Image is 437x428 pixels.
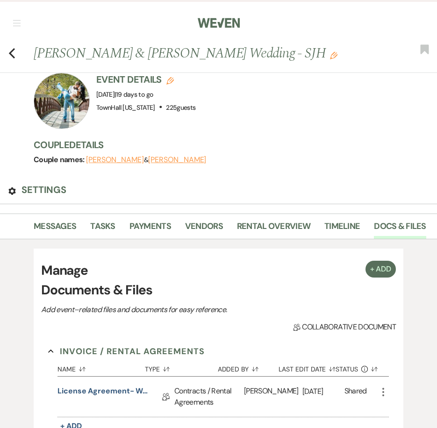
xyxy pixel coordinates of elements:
[41,261,158,300] h3: Manage Documents & Files
[330,50,337,59] button: Edit
[34,220,76,239] a: Messages
[166,103,195,112] span: 225 guests
[90,220,115,239] a: Tasks
[324,220,360,239] a: Timeline
[116,90,153,99] span: 19 days to go
[21,183,66,196] h3: Settings
[344,385,367,408] div: Shared
[115,90,153,99] span: |
[34,43,352,63] h1: [PERSON_NAME] & [PERSON_NAME] Wedding - SJH
[374,220,426,239] a: Docs & Files
[96,90,153,99] span: [DATE]
[237,220,310,239] a: Rental Overview
[293,321,396,333] span: Collaborative document
[336,366,358,372] span: Status
[8,183,66,196] button: Settings
[34,155,86,164] span: Couple names:
[302,385,344,398] p: [DATE]
[34,138,428,151] h3: Couple Details
[198,13,240,33] img: Weven Logo
[57,358,145,376] button: Name
[148,156,206,164] button: [PERSON_NAME]
[96,103,155,112] span: TownHall [US_STATE]
[86,156,206,164] span: &
[41,304,368,316] p: Add event–related files and documents for easy reference.
[129,220,171,239] a: Payments
[279,358,336,376] button: Last Edit Date
[336,358,378,376] button: Status
[48,344,205,358] button: Invoice / Rental Agreements
[365,261,396,278] button: + Add
[86,156,144,164] button: [PERSON_NAME]
[174,377,244,417] div: Contracts / Rental Agreements
[185,220,223,239] a: Vendors
[145,358,218,376] button: Type
[96,73,195,86] h3: Event Details
[244,377,302,417] div: [PERSON_NAME]
[218,358,279,376] button: Added By
[57,385,151,408] a: License Agreement- Wedding / Reception Only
